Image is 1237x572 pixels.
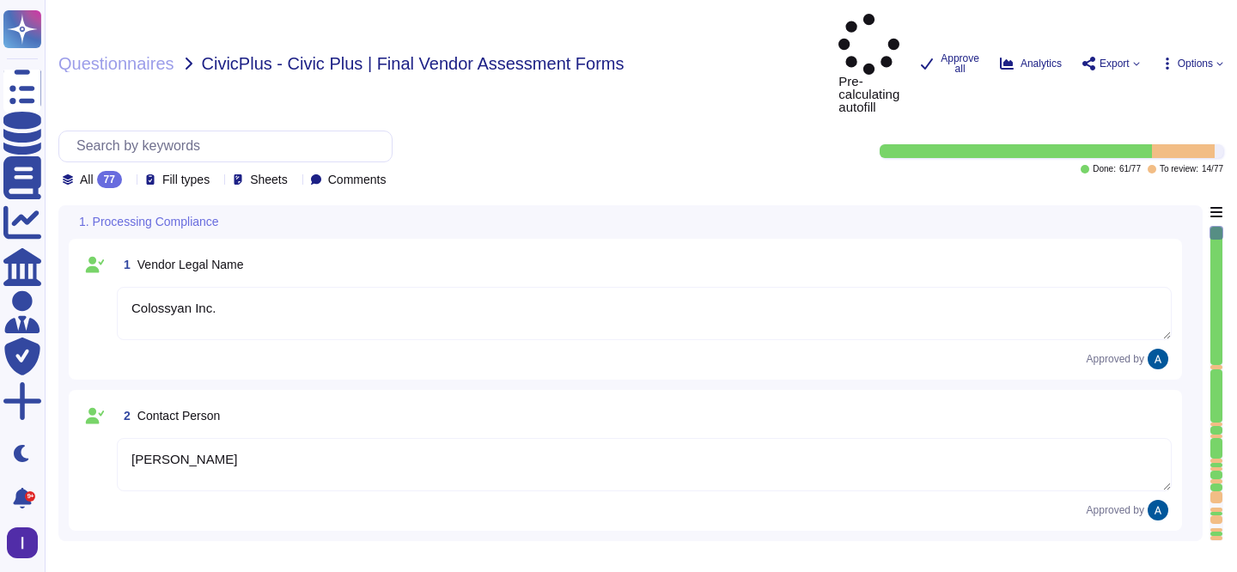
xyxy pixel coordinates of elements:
[1087,505,1144,515] span: Approved by
[7,527,38,558] img: user
[838,14,899,113] span: Pre-calculating autofill
[1148,500,1168,520] img: user
[68,131,392,161] input: Search by keywords
[1202,165,1223,173] span: 14 / 77
[1093,165,1116,173] span: Done:
[97,171,122,188] div: 77
[3,524,50,562] button: user
[1148,349,1168,369] img: user
[117,259,131,271] span: 1
[79,216,219,228] span: 1. Processing Compliance
[1087,354,1144,364] span: Approved by
[250,173,288,186] span: Sheets
[162,173,210,186] span: Fill types
[328,173,387,186] span: Comments
[202,55,625,72] span: CivicPlus - Civic Plus | Final Vendor Assessment Forms
[117,410,131,422] span: 2
[25,491,35,502] div: 9+
[1178,58,1213,69] span: Options
[117,287,1172,340] textarea: Colossyan Inc.
[1119,165,1141,173] span: 61 / 77
[1021,58,1062,69] span: Analytics
[80,173,94,186] span: All
[1000,57,1062,70] button: Analytics
[1100,58,1130,69] span: Export
[1160,165,1198,173] span: To review:
[137,258,244,271] span: Vendor Legal Name
[920,53,979,74] button: Approve all
[58,55,174,72] span: Questionnaires
[117,438,1172,491] textarea: [PERSON_NAME]
[941,53,979,74] span: Approve all
[137,409,221,423] span: Contact Person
